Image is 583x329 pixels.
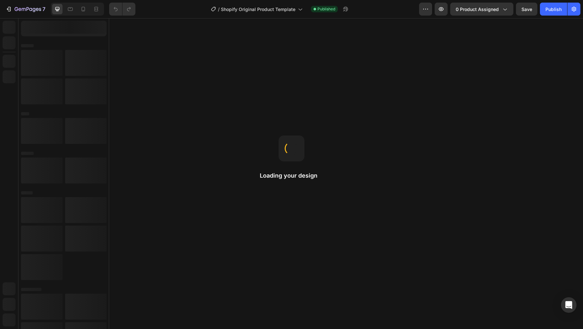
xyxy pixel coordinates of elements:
[317,6,335,12] span: Published
[218,6,220,13] span: /
[516,3,537,16] button: Save
[260,172,323,180] h2: Loading your design
[521,6,532,12] span: Save
[561,297,577,313] div: Open Intercom Messenger
[450,3,513,16] button: 0 product assigned
[456,6,499,13] span: 0 product assigned
[540,3,567,16] button: Publish
[109,3,135,16] div: Undo/Redo
[221,6,295,13] span: Shopify Original Product Template
[545,6,562,13] div: Publish
[3,3,48,16] button: 7
[42,5,45,13] p: 7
